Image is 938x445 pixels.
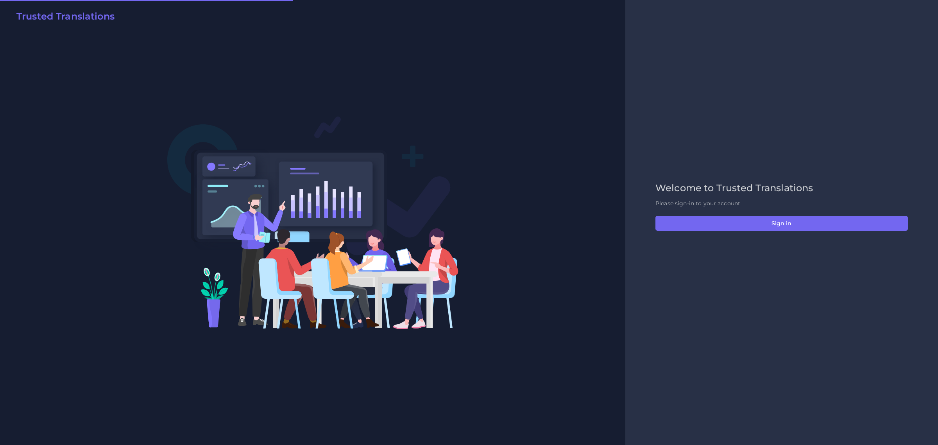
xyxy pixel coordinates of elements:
p: Please sign-in to your account [655,199,908,208]
button: Sign in [655,216,908,231]
h2: Welcome to Trusted Translations [655,183,908,194]
a: Trusted Translations [11,11,115,25]
h2: Trusted Translations [16,11,115,22]
img: Login V2 [167,116,459,330]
